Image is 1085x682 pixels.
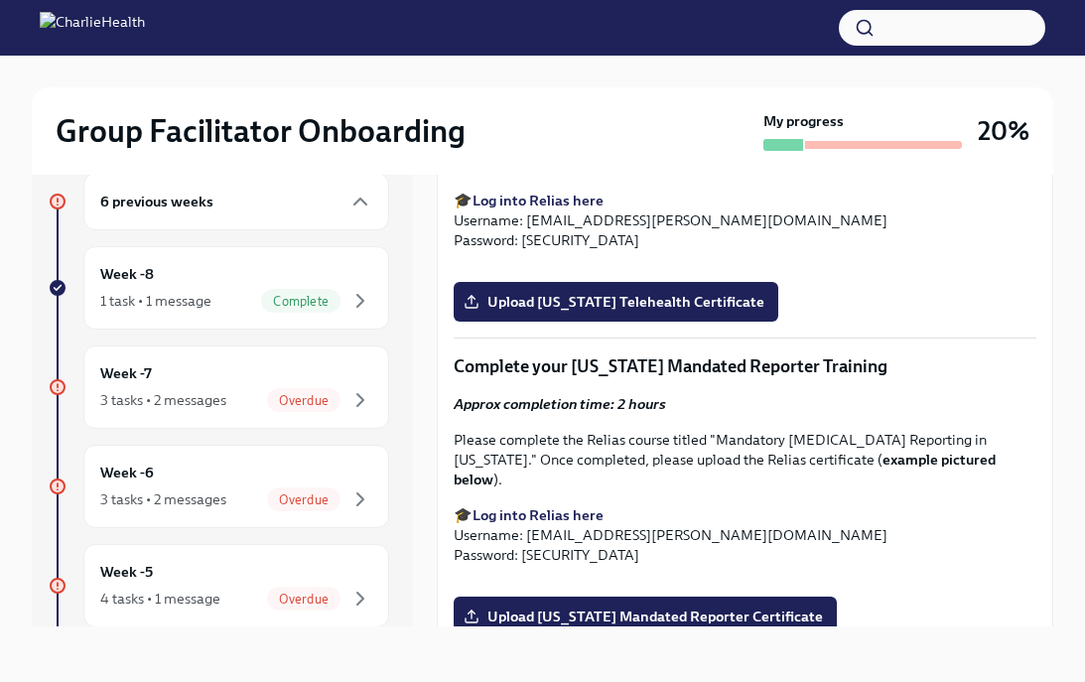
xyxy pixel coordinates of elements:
label: Upload [US_STATE] Mandated Reporter Certificate [454,597,837,636]
h6: Week -5 [100,561,153,583]
span: Complete [261,294,340,309]
p: 🎓 Username: [EMAIL_ADDRESS][PERSON_NAME][DOMAIN_NAME] Password: [SECURITY_DATA] [454,505,1036,565]
h6: Week -6 [100,462,154,483]
span: Overdue [267,492,340,507]
span: Overdue [267,393,340,408]
a: Log into Relias here [473,192,604,209]
span: Upload [US_STATE] Mandated Reporter Certificate [468,607,823,626]
a: Week -73 tasks • 2 messagesOverdue [48,345,389,429]
a: Log into Relias here [473,506,604,524]
h6: 6 previous weeks [100,191,213,212]
a: Week -81 task • 1 messageComplete [48,246,389,330]
p: 🎓 Username: [EMAIL_ADDRESS][PERSON_NAME][DOMAIN_NAME] Password: [SECURITY_DATA] [454,191,1036,250]
h6: Week -7 [100,362,152,384]
label: Upload [US_STATE] Telehealth Certificate [454,282,778,322]
span: Overdue [267,592,340,607]
strong: Approx completion time: 2 hours [454,395,666,413]
h6: Week -8 [100,263,154,285]
div: 6 previous weeks [83,173,389,230]
div: 4 tasks • 1 message [100,589,220,609]
span: Upload [US_STATE] Telehealth Certificate [468,292,764,312]
strong: My progress [763,111,844,131]
div: 1 task • 1 message [100,291,211,311]
strong: example pictured below [454,451,996,488]
a: Week -63 tasks • 2 messagesOverdue [48,445,389,528]
div: 3 tasks • 2 messages [100,390,226,410]
p: Please complete the Relias course titled "Mandatory [MEDICAL_DATA] Reporting in [US_STATE]." Once... [454,430,1036,489]
h3: 20% [978,113,1029,149]
div: 3 tasks • 2 messages [100,489,226,509]
a: Week -54 tasks • 1 messageOverdue [48,544,389,627]
img: CharlieHealth [40,12,145,44]
p: Complete your [US_STATE] Mandated Reporter Training [454,354,1036,378]
h2: Group Facilitator Onboarding [56,111,466,151]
